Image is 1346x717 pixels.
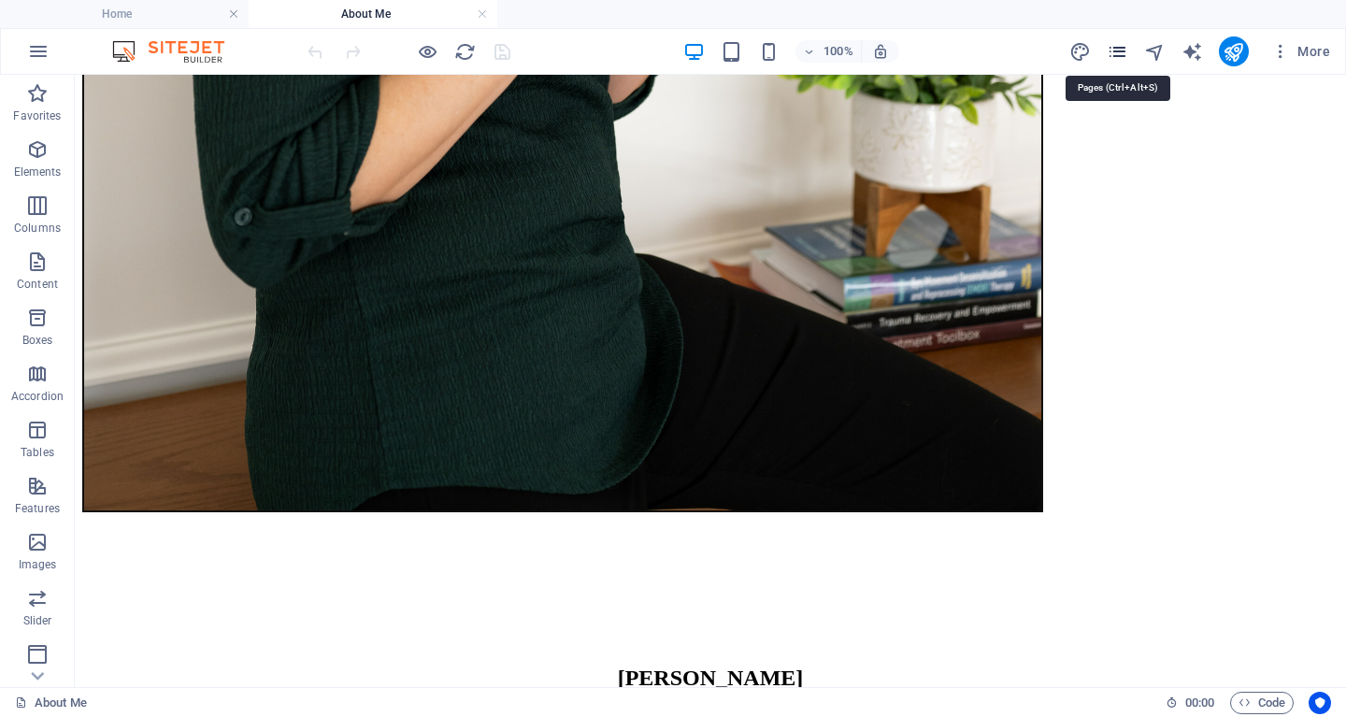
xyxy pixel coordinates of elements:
[1219,36,1249,66] button: publish
[17,277,58,292] p: Content
[11,389,64,404] p: Accordion
[1198,695,1201,710] span: :
[1185,692,1214,714] span: 00 00
[1107,40,1129,63] button: pages
[1144,41,1166,63] i: Navigator
[107,40,248,63] img: Editor Logo
[15,692,87,714] a: Click to cancel selection. Double-click to open Pages
[1181,40,1204,63] button: text_generator
[249,4,497,24] h4: About Me
[19,557,57,572] p: Images
[1271,42,1330,61] span: More
[13,108,61,123] p: Favorites
[15,501,60,516] p: Features
[1069,41,1091,63] i: Design (Ctrl+Alt+Y)
[1069,40,1092,63] button: design
[453,40,476,63] button: reload
[1144,40,1167,63] button: navigator
[1230,692,1294,714] button: Code
[1166,692,1215,714] h6: Session time
[1181,41,1203,63] i: AI Writer
[872,43,889,60] i: On resize automatically adjust zoom level to fit chosen device.
[1239,692,1285,714] span: Code
[795,40,862,63] button: 100%
[454,41,476,63] i: Reload page
[21,445,54,460] p: Tables
[14,221,61,236] p: Columns
[1309,692,1331,714] button: Usercentrics
[14,165,62,179] p: Elements
[23,613,52,628] p: Slider
[22,333,53,348] p: Boxes
[1223,41,1244,63] i: Publish
[823,40,853,63] h6: 100%
[416,40,438,63] button: Click here to leave preview mode and continue editing
[1264,36,1338,66] button: More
